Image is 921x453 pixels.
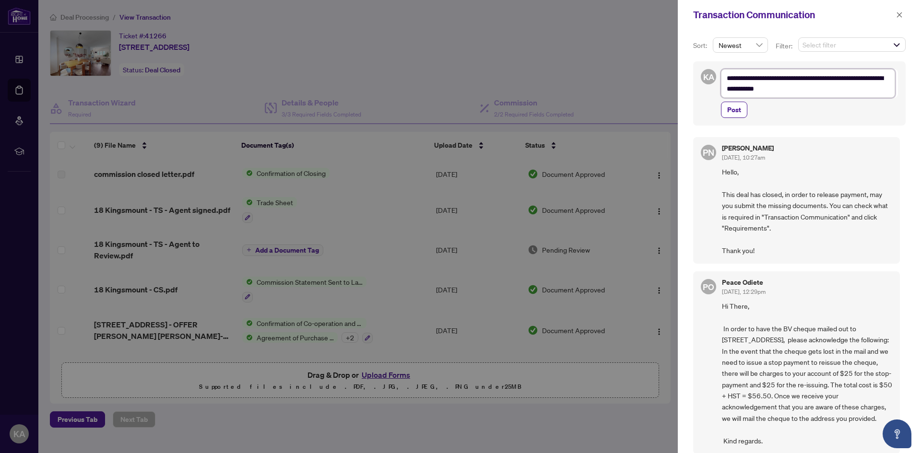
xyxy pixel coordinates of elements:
span: [DATE], 12:29pm [722,288,766,295]
span: Hi There, In order to have the BV cheque mailed out to [STREET_ADDRESS], please acknowledge the f... [722,301,892,446]
span: Post [727,102,741,117]
p: Filter: [776,41,794,51]
button: Post [721,102,747,118]
button: Open asap [883,419,911,448]
h5: Peace Odiete [722,279,766,286]
div: Transaction Communication [693,8,893,22]
span: [DATE], 10:27am [722,154,765,161]
span: close [896,12,903,18]
span: Hello, This deal has closed, in order to release payment, may you submit the missing documents. Y... [722,166,892,256]
span: PN [703,146,714,159]
span: Newest [719,38,762,52]
p: Sort: [693,40,709,51]
h5: [PERSON_NAME] [722,145,774,151]
span: KA [703,70,714,83]
span: PO [703,280,714,293]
